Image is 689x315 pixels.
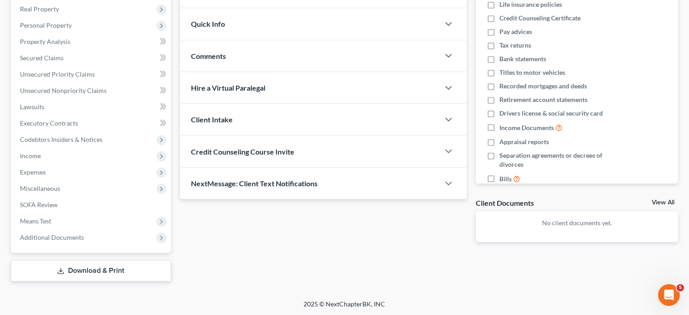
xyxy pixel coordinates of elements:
[20,54,64,62] span: Secured Claims
[11,260,171,281] a: Download & Print
[652,199,674,206] a: View All
[499,174,512,184] span: Bills
[20,168,46,176] span: Expenses
[499,82,587,91] span: Recorded mortgages and deeds
[13,115,171,131] a: Executory Contracts
[658,284,680,306] iframe: Intercom live chat
[20,70,95,78] span: Unsecured Priority Claims
[499,137,549,146] span: Appraisal reports
[20,152,41,160] span: Income
[476,198,534,208] div: Client Documents
[13,197,171,213] a: SOFA Review
[191,115,233,124] span: Client Intake
[483,218,671,228] p: No client documents yet.
[191,52,226,60] span: Comments
[499,27,532,36] span: Pay advices
[13,34,171,50] a: Property Analysis
[499,109,603,118] span: Drivers license & social security card
[499,123,554,132] span: Income Documents
[191,19,225,28] span: Quick Info
[191,83,265,92] span: Hire a Virtual Paralegal
[499,14,581,23] span: Credit Counseling Certificate
[499,68,565,77] span: Titles to motor vehicles
[20,87,107,94] span: Unsecured Nonpriority Claims
[20,5,59,13] span: Real Property
[20,233,84,241] span: Additional Documents
[191,147,294,156] span: Credit Counseling Course Invite
[20,119,78,127] span: Executory Contracts
[20,21,72,29] span: Personal Property
[20,217,51,225] span: Means Test
[191,179,318,188] span: NextMessage: Client Text Notifications
[499,41,531,50] span: Tax returns
[499,151,620,169] span: Separation agreements or decrees of divorces
[13,99,171,115] a: Lawsuits
[20,184,60,192] span: Miscellaneous
[20,103,44,111] span: Lawsuits
[677,284,684,291] span: 5
[20,136,103,143] span: Codebtors Insiders & Notices
[20,201,58,208] span: SOFA Review
[13,50,171,66] a: Secured Claims
[499,54,546,63] span: Bank statements
[13,82,171,99] a: Unsecured Nonpriority Claims
[13,66,171,82] a: Unsecured Priority Claims
[499,95,587,104] span: Retirement account statements
[20,38,70,45] span: Property Analysis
